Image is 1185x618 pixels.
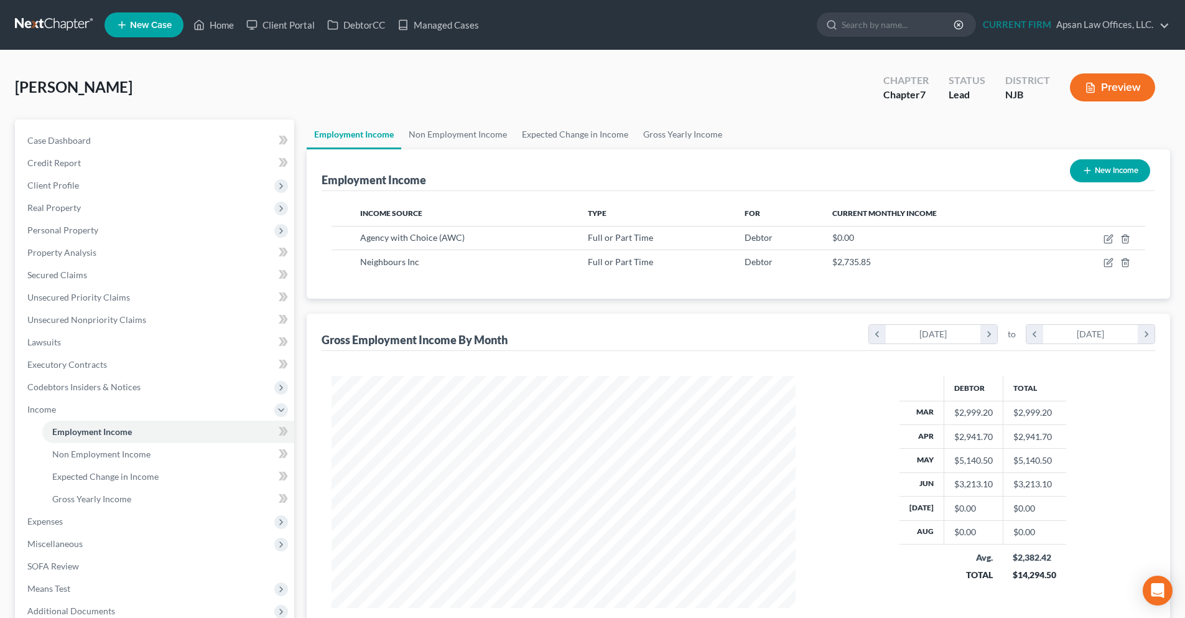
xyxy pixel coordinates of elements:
div: $2,999.20 [954,406,993,419]
span: Gross Yearly Income [52,494,131,504]
span: Credit Report [27,157,81,168]
a: Unsecured Priority Claims [17,286,294,309]
div: $0.00 [954,526,993,538]
span: 7 [920,88,926,100]
a: Unsecured Nonpriority Claims [17,309,294,331]
span: Executory Contracts [27,359,107,370]
div: [DATE] [1043,325,1138,344]
a: Home [187,14,240,36]
span: Case Dashboard [27,135,91,146]
th: May [899,449,944,472]
a: Expected Change in Income [42,466,294,488]
span: to [1008,328,1016,340]
span: Client Profile [27,180,79,190]
th: Total [1003,376,1066,401]
div: Avg. [954,551,993,564]
th: Debtor [944,376,1003,401]
span: Employment Income [52,426,132,437]
div: [DATE] [886,325,981,344]
button: New Income [1070,159,1150,182]
span: Type [588,208,606,218]
i: chevron_right [980,325,997,344]
span: $0.00 [832,232,854,243]
span: Debtor [745,232,773,243]
span: [PERSON_NAME] [15,78,132,96]
div: $5,140.50 [954,454,993,467]
a: Client Portal [240,14,321,36]
span: SOFA Review [27,561,79,571]
i: chevron_left [1026,325,1043,344]
a: Non Employment Income [401,119,514,149]
div: $14,294.50 [1013,569,1056,581]
div: Employment Income [322,172,426,187]
a: Lawsuits [17,331,294,353]
div: Lead [949,88,985,102]
span: Unsecured Nonpriority Claims [27,314,146,325]
div: $2,382.42 [1013,551,1056,564]
strong: CURRENT FIRM [983,19,1051,30]
span: Expenses [27,516,63,527]
div: Gross Employment Income By Month [322,332,508,347]
td: $2,941.70 [1003,424,1066,448]
div: Status [949,73,985,88]
span: Current Monthly Income [832,208,937,218]
span: Non Employment Income [52,449,151,459]
input: Search by name... [842,13,955,36]
a: Case Dashboard [17,129,294,152]
div: NJB [1005,88,1050,102]
td: $2,999.20 [1003,401,1066,424]
span: Full or Part Time [588,232,653,243]
div: Open Intercom Messenger [1143,576,1173,606]
span: Income [27,404,56,414]
th: Jun [899,472,944,496]
i: chevron_left [869,325,886,344]
a: Managed Cases [391,14,485,36]
span: Lawsuits [27,337,61,347]
th: [DATE] [899,497,944,520]
span: Miscellaneous [27,538,83,549]
div: Chapter [883,73,929,88]
span: Personal Property [27,225,98,235]
span: Expected Change in Income [52,471,159,482]
span: Debtor [745,256,773,267]
div: TOTAL [954,569,993,581]
a: Non Employment Income [42,443,294,466]
span: Codebtors Insiders & Notices [27,382,141,392]
a: Gross Yearly Income [42,488,294,510]
button: Preview [1070,73,1155,101]
span: For [745,208,760,218]
a: Expected Change in Income [514,119,636,149]
td: $0.00 [1003,520,1066,544]
div: Chapter [883,88,929,102]
div: $0.00 [954,502,993,515]
span: Income Source [360,208,422,218]
th: Apr [899,424,944,448]
a: CURRENT FIRMApsan Law Offices, LLC. [977,14,1169,36]
a: DebtorCC [321,14,391,36]
td: $3,213.10 [1003,472,1066,496]
span: Means Test [27,583,70,594]
span: Property Analysis [27,247,96,258]
span: Secured Claims [27,269,87,280]
span: Neighbours Inc [360,256,419,267]
td: $0.00 [1003,497,1066,520]
div: $3,213.10 [954,478,993,490]
td: $5,140.50 [1003,449,1066,472]
div: $2,941.70 [954,431,993,443]
span: New Case [130,21,172,30]
span: Unsecured Priority Claims [27,292,130,302]
i: chevron_right [1138,325,1155,344]
span: Real Property [27,202,81,213]
div: District [1005,73,1050,88]
a: Property Analysis [17,241,294,264]
a: Employment Income [307,119,401,149]
a: Employment Income [42,421,294,443]
span: $2,735.85 [832,256,871,267]
a: Credit Report [17,152,294,174]
th: Aug [899,520,944,544]
span: Agency with Choice (AWC) [360,232,465,243]
a: SOFA Review [17,555,294,578]
a: Secured Claims [17,264,294,286]
a: Executory Contracts [17,353,294,376]
th: Mar [899,401,944,424]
